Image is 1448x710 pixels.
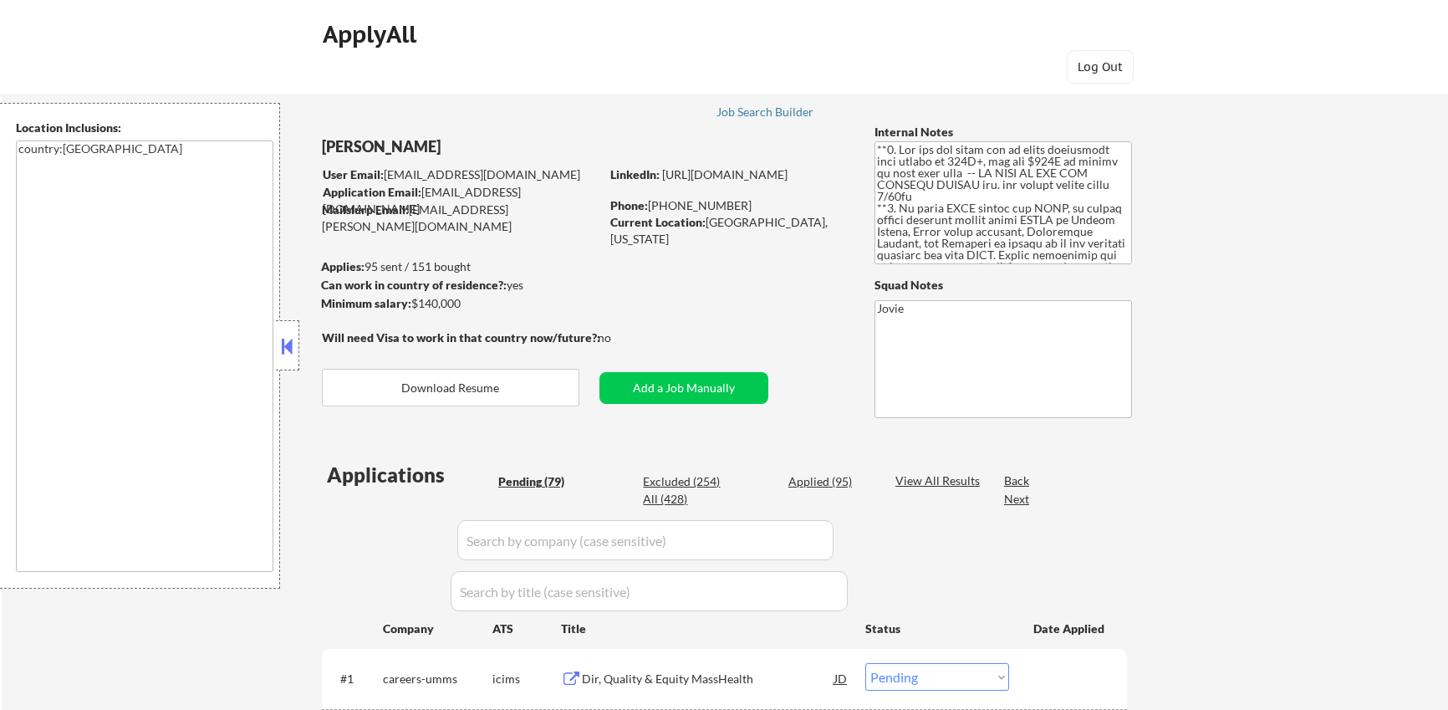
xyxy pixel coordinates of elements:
div: [GEOGRAPHIC_DATA], [US_STATE] [610,214,847,247]
div: Pending (79) [498,473,582,490]
div: Date Applied [1033,621,1107,637]
div: Next [1004,491,1031,508]
div: All (428) [643,491,727,508]
div: [PHONE_NUMBER] [610,197,847,214]
div: ApplyAll [323,20,421,49]
strong: Current Location: [610,215,706,229]
strong: Phone: [610,198,648,212]
strong: Mailslurp Email: [322,202,409,217]
div: Title [561,621,849,637]
div: Back [1004,472,1031,489]
strong: LinkedIn: [610,167,660,181]
strong: Minimum salary: [321,296,411,310]
strong: User Email: [323,167,384,181]
div: Applications [327,465,492,485]
div: Squad Notes [874,277,1132,294]
div: 95 sent / 151 bought [321,258,599,275]
div: JD [833,663,849,693]
div: #1 [340,671,370,687]
div: [EMAIL_ADDRESS][DOMAIN_NAME] [323,166,599,183]
div: yes [321,277,594,294]
div: [EMAIL_ADDRESS][PERSON_NAME][DOMAIN_NAME] [322,202,599,234]
button: Download Resume [322,369,579,406]
div: Job Search Builder [716,106,814,118]
div: Internal Notes [874,124,1132,140]
input: Search by company (case sensitive) [457,520,834,560]
strong: Will need Visa to work in that country now/future?: [322,330,600,345]
input: Search by title (case sensitive) [451,571,848,611]
div: ATS [492,621,561,637]
strong: Can work in country of residence?: [321,278,507,292]
div: View All Results [895,472,985,489]
a: [URL][DOMAIN_NAME] [662,167,788,181]
div: icims [492,671,561,687]
div: Dir, Quality & Equity MassHealth [582,671,834,687]
div: [PERSON_NAME] [322,136,665,157]
div: no [598,329,645,346]
a: Job Search Builder [716,105,814,122]
button: Add a Job Manually [599,372,768,404]
div: Company [383,621,492,637]
div: careers-umms [383,671,492,687]
div: Excluded (254) [643,473,727,490]
div: [EMAIL_ADDRESS][DOMAIN_NAME] [323,184,599,217]
button: Log Out [1067,50,1134,84]
strong: Applies: [321,259,365,273]
strong: Application Email: [323,185,421,199]
div: Location Inclusions: [16,120,273,136]
div: Status [865,613,1009,643]
div: Applied (95) [788,473,872,490]
div: $140,000 [321,295,599,312]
